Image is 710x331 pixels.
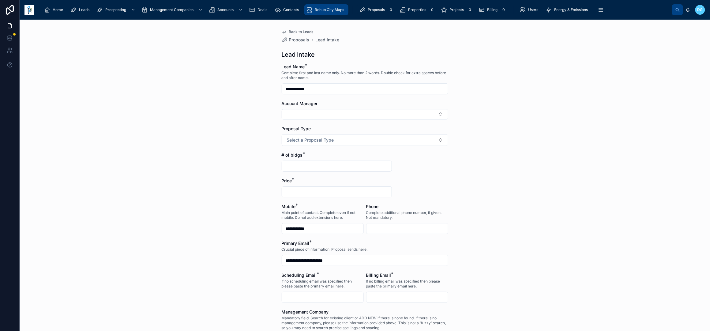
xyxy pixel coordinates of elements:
[95,4,138,15] a: Prospecting
[289,29,314,34] span: Back to Leads
[282,64,305,69] span: Lead Name
[398,4,438,15] a: Properties0
[554,7,588,12] span: Energy & Emissions
[39,3,672,17] div: scrollable content
[283,7,299,12] span: Contacts
[697,7,703,12] span: DG
[304,4,348,15] a: Rehub City Maps
[315,7,344,12] span: Rehub City Maps
[287,137,334,143] span: Select a Proposal Type
[207,4,246,15] a: Accounts
[366,204,379,209] span: Phone
[282,152,303,158] span: # of bldgs
[282,134,448,146] button: Select Button
[257,7,267,12] span: Deals
[439,4,475,15] a: Projects0
[518,4,543,15] a: Users
[429,6,436,13] div: 0
[247,4,272,15] a: Deals
[79,7,89,12] span: Leads
[42,4,67,15] a: Home
[477,4,509,15] a: Billing0
[150,7,193,12] span: Management Companies
[282,29,314,34] a: Back to Leads
[282,309,329,314] span: Management Company
[24,5,34,15] img: App logo
[140,4,206,15] a: Management Companies
[282,101,318,106] span: Account Manager
[282,126,311,131] span: Proposal Type
[366,272,391,278] span: Billing Email
[282,210,364,220] span: Main point of contact. Complete even if not mobile. Do not add extensions here.
[316,37,340,43] a: Lead Intake
[289,37,310,43] span: Proposals
[366,210,448,220] span: Complete additional phone number, if given. Not mandatory.
[449,7,464,12] span: Projects
[466,6,474,13] div: 0
[282,50,315,59] h1: Lead Intake
[544,4,592,15] a: Energy & Emissions
[282,109,448,120] button: Select Button
[528,7,539,12] span: Users
[273,4,303,15] a: Contacts
[217,7,234,12] span: Accounts
[105,7,126,12] span: Prospecting
[368,7,385,12] span: Proposals
[282,70,448,80] span: Complete first and last name only. No more than 2 words. Double check for extra spaces before and...
[387,6,395,13] div: 0
[357,4,396,15] a: Proposals0
[282,204,296,209] span: Mobile
[366,279,448,289] span: If no billing email was specified then please paste the primary email here.
[282,247,368,252] span: Crucial piece of information. Proposal sends here.
[282,37,310,43] a: Proposals
[282,279,364,289] span: If no scheduling email was specified then please paste the primary email here.
[408,7,426,12] span: Properties
[53,7,63,12] span: Home
[282,272,317,278] span: Scheduling Email
[500,6,507,13] div: 0
[487,7,498,12] span: Billing
[69,4,94,15] a: Leads
[282,316,448,330] span: Mandatory field. Search for existing client or ADD NEW if there is none found. If there is no man...
[282,241,310,246] span: Primary Email
[282,178,292,183] span: Price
